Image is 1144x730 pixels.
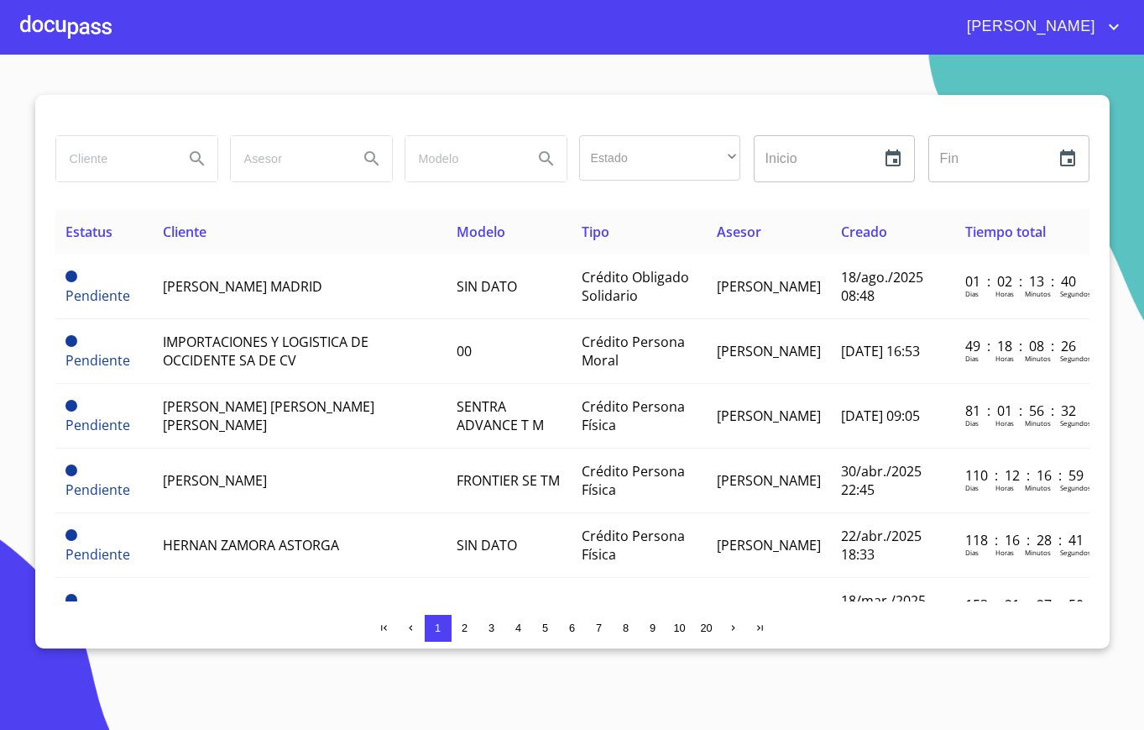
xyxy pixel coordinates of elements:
[841,462,922,499] span: 30/abr./2025 22:45
[435,622,441,634] span: 1
[532,615,559,642] button: 5
[352,139,392,179] button: Search
[965,402,1079,420] p: 81 : 01 : 56 : 32
[717,277,821,296] span: [PERSON_NAME]
[965,337,1079,355] p: 49 : 18 : 08 : 26
[56,136,170,181] input: search
[841,591,926,628] span: 18/mar./2025 13:34
[965,223,1046,241] span: Tiempo total
[462,622,468,634] span: 2
[1060,354,1091,363] p: Segundos
[65,286,130,305] span: Pendiente
[488,622,494,634] span: 3
[65,545,130,564] span: Pendiente
[965,483,979,492] p: Dias
[478,615,505,642] button: 3
[965,272,1079,291] p: 01 : 02 : 13 : 40
[965,531,1079,549] p: 118 : 16 : 28 : 41
[995,418,1014,428] p: Horas
[569,622,575,634] span: 6
[596,622,602,634] span: 7
[163,397,374,434] span: [PERSON_NAME] [PERSON_NAME] [PERSON_NAME]
[1060,289,1091,298] p: Segundos
[177,139,217,179] button: Search
[582,223,609,241] span: Tipo
[452,615,478,642] button: 2
[717,223,761,241] span: Asesor
[717,407,821,425] span: [PERSON_NAME]
[163,277,322,296] span: [PERSON_NAME] MADRID
[965,548,979,557] p: Dias
[841,223,887,241] span: Creado
[965,466,1079,485] p: 110 : 12 : 16 : 59
[666,615,693,642] button: 10
[505,615,532,642] button: 4
[717,471,821,490] span: [PERSON_NAME]
[65,416,130,434] span: Pendiente
[163,333,368,370] span: IMPORTACIONES Y LOGISTICA DE OCCIDENTE SA DE CV
[515,622,521,634] span: 4
[526,139,567,179] button: Search
[65,400,77,412] span: Pendiente
[954,13,1104,40] span: [PERSON_NAME]
[65,594,77,606] span: Pendiente
[841,407,920,425] span: [DATE] 09:05
[640,615,666,642] button: 9
[582,527,685,564] span: Crédito Persona Física
[995,483,1014,492] p: Horas
[457,223,505,241] span: Modelo
[231,136,345,181] input: search
[457,601,556,619] span: FRONTIER LE TA
[965,596,1079,614] p: 153 : 21 : 27 : 50
[163,536,339,554] span: HERNAN ZAMORA ASTORGA
[717,536,821,554] span: [PERSON_NAME]
[1025,418,1051,428] p: Minutos
[65,529,77,541] span: Pendiente
[650,622,656,634] span: 9
[457,471,560,490] span: FRONTIER SE TM
[1025,354,1051,363] p: Minutos
[457,342,472,360] span: 00
[965,289,979,298] p: Dias
[65,270,77,282] span: Pendiente
[1060,548,1091,557] p: Segundos
[559,615,586,642] button: 6
[457,536,517,554] span: SIN DATO
[673,622,685,634] span: 10
[1025,548,1051,557] p: Minutos
[623,622,629,634] span: 8
[700,622,712,634] span: 20
[965,354,979,363] p: Dias
[841,527,922,564] span: 22/abr./2025 18:33
[1060,418,1091,428] p: Segundos
[995,548,1014,557] p: Horas
[405,136,520,181] input: search
[965,418,979,428] p: Dias
[163,601,374,619] span: [PERSON_NAME] [PERSON_NAME]
[693,615,720,642] button: 20
[717,601,821,619] span: [PERSON_NAME]
[954,13,1124,40] button: account of current user
[582,397,685,434] span: Crédito Persona Física
[163,471,267,490] span: [PERSON_NAME]
[582,462,685,499] span: Crédito Persona Física
[65,335,77,347] span: Pendiente
[425,615,452,642] button: 1
[163,223,206,241] span: Cliente
[457,277,517,296] span: SIN DATO
[582,601,671,619] span: Contado PFAE
[65,351,130,370] span: Pendiente
[1025,289,1051,298] p: Minutos
[841,268,923,305] span: 18/ago./2025 08:48
[65,223,112,241] span: Estatus
[717,342,821,360] span: [PERSON_NAME]
[582,268,689,305] span: Crédito Obligado Solidario
[995,289,1014,298] p: Horas
[542,622,548,634] span: 5
[1025,483,1051,492] p: Minutos
[65,481,130,499] span: Pendiente
[1060,483,1091,492] p: Segundos
[995,354,1014,363] p: Horas
[457,397,544,434] span: SENTRA ADVANCE T M
[582,333,685,370] span: Crédito Persona Moral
